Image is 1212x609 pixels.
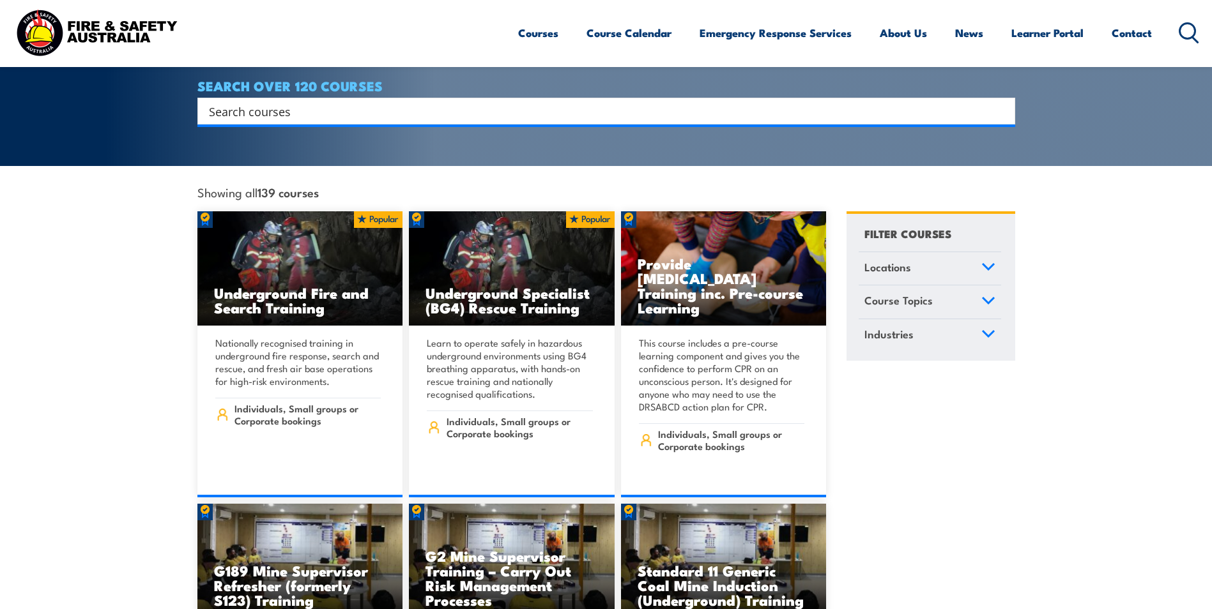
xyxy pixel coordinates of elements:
[214,563,387,607] h3: G189 Mine Supervisor Refresher (formerly S123) Training
[426,285,598,315] h3: Underground Specialist (BG4) Rescue Training
[621,211,827,326] a: Provide [MEDICAL_DATA] Training inc. Pre-course Learning
[1011,16,1084,50] a: Learner Portal
[197,211,403,326] img: Underground mine rescue
[864,259,911,276] span: Locations
[409,211,615,326] a: Underground Specialist (BG4) Rescue Training
[447,415,593,439] span: Individuals, Small groups or Corporate bookings
[197,79,1015,93] h4: SEARCH OVER 120 COURSES
[658,428,804,452] span: Individuals, Small groups or Corporate bookings
[211,102,990,120] form: Search form
[864,326,914,343] span: Industries
[880,16,927,50] a: About Us
[209,101,987,121] input: Search input
[993,102,1011,120] button: Search magnifier button
[700,16,852,50] a: Emergency Response Services
[955,16,983,50] a: News
[639,336,805,413] p: This course includes a pre-course learning component and gives you the confidence to perform CPR ...
[427,336,593,400] p: Learn to operate safely in hazardous underground environments using BG4 breathing apparatus, with...
[215,336,381,387] p: Nationally recognised training in underground fire response, search and rescue, and fresh air bas...
[587,16,671,50] a: Course Calendar
[864,292,933,309] span: Course Topics
[518,16,558,50] a: Courses
[859,252,1001,285] a: Locations
[197,211,403,326] a: Underground Fire and Search Training
[1112,16,1152,50] a: Contact
[426,548,598,607] h3: G2 Mine Supervisor Training – Carry Out Risk Management Processes
[621,211,827,326] img: Low Voltage Rescue and Provide CPR
[859,319,1001,352] a: Industries
[409,211,615,326] img: Underground mine rescue
[864,225,951,242] h4: FILTER COURSES
[197,185,319,199] span: Showing all
[859,285,1001,319] a: Course Topics
[257,183,319,200] strong: 139 courses
[234,402,381,426] span: Individuals, Small groups or Corporate bookings
[638,256,810,315] h3: Provide [MEDICAL_DATA] Training inc. Pre-course Learning
[638,563,810,607] h3: Standard 11 Generic Coal Mine Induction (Underground) Training
[214,285,387,315] h3: Underground Fire and Search Training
